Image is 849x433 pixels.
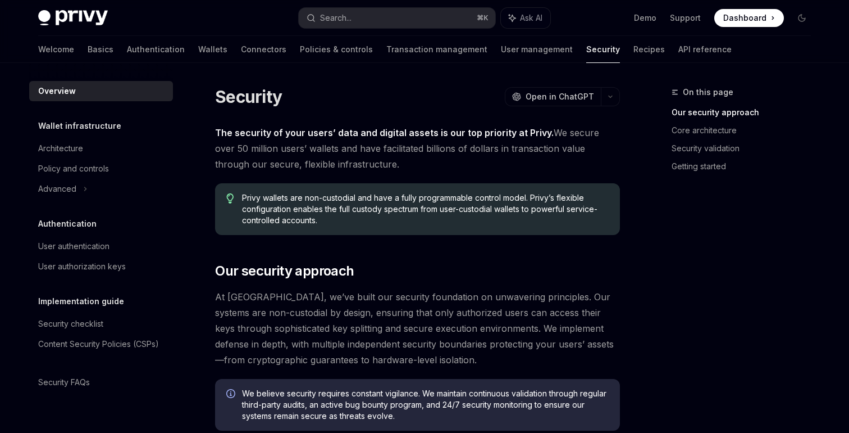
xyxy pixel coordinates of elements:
a: Basics [88,36,113,63]
div: Search... [320,11,352,25]
a: Policies & controls [300,36,373,63]
div: Policy and controls [38,162,109,175]
a: Overview [29,81,173,101]
div: Security checklist [38,317,103,331]
a: API reference [678,36,732,63]
a: User authentication [29,236,173,256]
button: Toggle dark mode [793,9,811,27]
div: Content Security Policies (CSPs) [38,337,159,351]
a: Security checklist [29,314,173,334]
a: Policy and controls [29,159,173,179]
a: Core architecture [672,121,820,139]
a: Getting started [672,157,820,175]
a: Content Security Policies (CSPs) [29,334,173,354]
span: Ask AI [520,12,542,24]
span: Our security approach [215,262,354,280]
span: We believe security requires constant vigilance. We maintain continuous validation through regula... [242,388,609,422]
a: Wallets [198,36,227,63]
a: Connectors [241,36,286,63]
a: Architecture [29,138,173,159]
span: At [GEOGRAPHIC_DATA], we’ve built our security foundation on unwavering principles. Our systems a... [215,289,620,368]
a: Welcome [38,36,74,63]
span: Privy wallets are non-custodial and have a fully programmable control model. Privy’s flexible con... [242,192,609,226]
a: Authentication [127,36,185,63]
a: Security [586,36,620,63]
svg: Info [226,389,238,400]
div: Architecture [38,142,83,155]
a: Dashboard [714,9,784,27]
button: Ask AI [501,8,550,28]
a: Recipes [633,36,665,63]
strong: The security of your users’ data and digital assets is our top priority at Privy. [215,127,554,138]
div: Overview [38,84,76,98]
img: dark logo [38,10,108,26]
button: Search...⌘K [299,8,495,28]
h1: Security [215,87,282,107]
button: Open in ChatGPT [505,87,601,106]
div: User authentication [38,240,109,253]
div: Advanced [38,182,76,196]
a: Security FAQs [29,372,173,393]
span: Open in ChatGPT [526,91,594,102]
a: Security validation [672,139,820,157]
div: Security FAQs [38,376,90,389]
a: Demo [634,12,656,24]
a: Transaction management [386,36,487,63]
span: ⌘ K [477,13,489,22]
h5: Wallet infrastructure [38,119,121,133]
h5: Authentication [38,217,97,231]
a: Support [670,12,701,24]
span: Dashboard [723,12,766,24]
h5: Implementation guide [38,295,124,308]
a: Our security approach [672,103,820,121]
span: On this page [683,85,733,99]
span: We secure over 50 million users’ wallets and have facilitated billions of dollars in transaction ... [215,125,620,172]
div: User authorization keys [38,260,126,273]
a: User authorization keys [29,256,173,277]
svg: Tip [226,193,234,204]
a: User management [501,36,573,63]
